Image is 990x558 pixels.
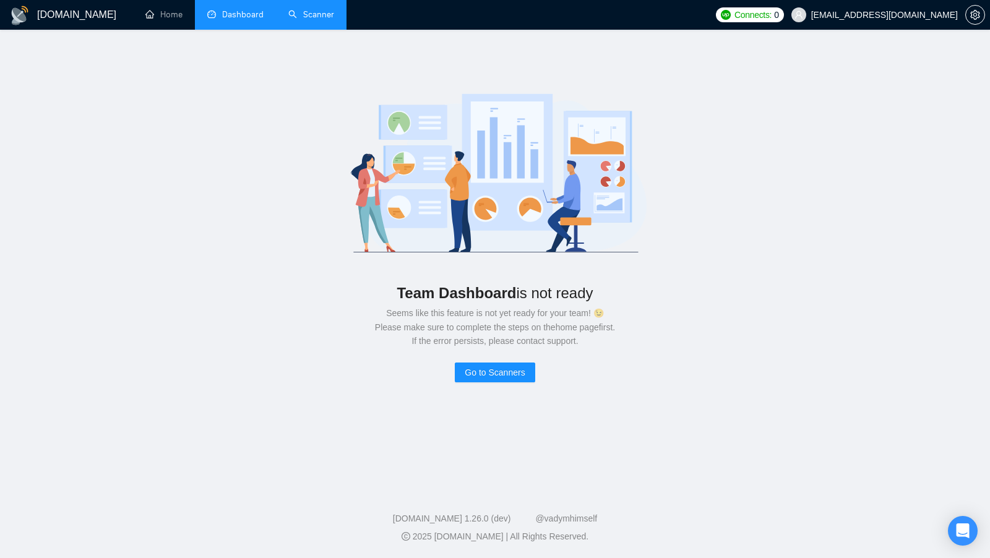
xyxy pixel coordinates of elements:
[455,363,535,382] button: Go to Scanners
[465,366,525,379] span: Go to Scanners
[40,306,950,348] div: Seems like this feature is not yet ready for your team! 😉 Please make sure to complete the steps ...
[966,10,984,20] span: setting
[556,322,599,332] a: home page
[965,10,985,20] a: setting
[393,513,511,523] a: [DOMAIN_NAME] 1.26.0 (dev)
[774,8,779,22] span: 0
[721,10,731,20] img: upwork-logo.png
[397,285,516,301] b: Team Dashboard
[535,513,597,523] a: @vadymhimself
[207,10,216,19] span: dashboard
[40,280,950,306] div: is not ready
[222,9,264,20] span: Dashboard
[734,8,772,22] span: Connects:
[288,9,334,20] a: searchScanner
[794,11,803,19] span: user
[965,5,985,25] button: setting
[145,9,183,20] a: homeHome
[319,79,671,265] img: logo
[402,532,410,541] span: copyright
[10,530,980,543] div: 2025 [DOMAIN_NAME] | All Rights Reserved.
[948,516,978,546] div: Open Intercom Messenger
[10,6,30,25] img: logo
